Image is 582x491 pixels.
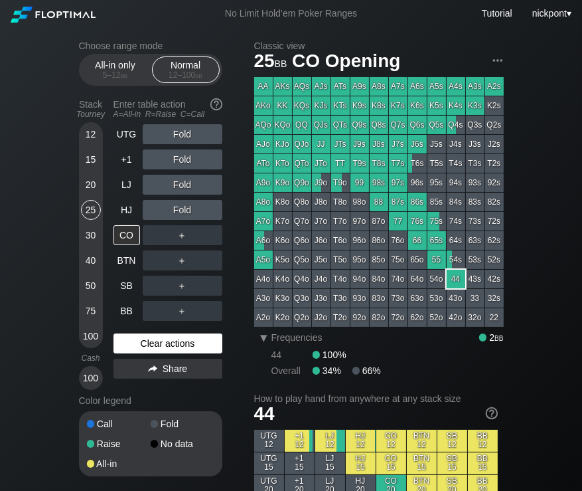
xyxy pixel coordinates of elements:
div: J3o [312,289,330,308]
div: AQo [254,116,273,134]
div: 83o [370,289,388,308]
div: 93o [350,289,369,308]
div: 96o [350,231,369,250]
div: 20 [81,175,101,195]
div: Q4s [447,116,465,134]
div: 77 [389,212,407,231]
div: A5o [254,250,273,269]
div: 42o [447,308,465,327]
div: 98s [370,173,388,192]
div: Color legend [79,390,222,411]
div: Clear actions [113,334,222,353]
div: 66 [408,231,427,250]
span: CO Opening [290,51,402,73]
div: 55 [427,250,446,269]
span: bb [275,55,287,70]
div: QTs [331,116,350,134]
div: Share [113,359,222,379]
div: KK [273,96,292,115]
div: 30 [81,225,101,245]
img: ellipsis.fd386fe8.svg [490,53,505,68]
div: K3s [466,96,484,115]
div: Q9o [293,173,311,192]
div: J5o [312,250,330,269]
div: LJ [113,175,140,195]
div: HJ 12 [346,430,376,452]
div: BB 12 [468,430,498,452]
div: UTG 15 [254,452,284,474]
div: ATs [331,77,350,96]
div: QJo [293,135,311,153]
div: J7o [312,212,330,231]
div: A9s [350,77,369,96]
div: 84s [447,193,465,211]
div: HJ [113,200,140,220]
div: Q5o [293,250,311,269]
div: +1 15 [285,452,315,474]
div: 32s [485,289,504,308]
div: A4s [447,77,465,96]
div: 97s [389,173,407,192]
div: Q9s [350,116,369,134]
div: 75s [427,212,446,231]
div: T9o [331,173,350,192]
div: Fold [143,149,222,169]
div: Tourney [74,110,108,119]
div: 74s [447,212,465,231]
span: Frequencies [271,332,323,343]
div: A5s [427,77,446,96]
div: 88 [370,193,388,211]
div: SB 15 [437,452,467,474]
div: UTG [113,124,140,144]
div: T8o [331,193,350,211]
div: K9o [273,173,292,192]
div: K4s [447,96,465,115]
img: help.32db89a4.svg [484,406,499,421]
div: A9o [254,173,273,192]
div: QJs [312,116,330,134]
div: T7o [331,212,350,231]
div: 87s [389,193,407,211]
div: 82o [370,308,388,327]
div: Q6o [293,231,311,250]
div: A8s [370,77,388,96]
div: T4o [331,270,350,288]
div: A4o [254,270,273,288]
div: ATo [254,154,273,173]
div: 94s [447,173,465,192]
div: BTN 12 [407,430,437,452]
div: 53s [466,250,484,269]
div: BB [113,301,140,321]
div: Q4o [293,270,311,288]
div: 64o [408,270,427,288]
div: BTN 15 [407,452,437,474]
div: K2o [273,308,292,327]
div: J5s [427,135,446,153]
div: K8s [370,96,388,115]
div: 52o [427,308,446,327]
div: JTs [331,135,350,153]
div: Overall [271,365,313,376]
div: Q3o [293,289,311,308]
div: J7s [389,135,407,153]
div: CO [113,225,140,245]
div: 87o [370,212,388,231]
div: KJs [312,96,330,115]
div: 100% [313,349,346,360]
span: bb [195,70,202,80]
div: 44 [447,270,465,288]
div: 62o [408,308,427,327]
div: ＋ [143,250,222,270]
span: bb [494,332,503,343]
div: ＋ [143,276,222,296]
a: Tutorial [482,8,512,19]
div: 43s [466,270,484,288]
span: 25 [252,51,289,73]
div: K4o [273,270,292,288]
div: 32o [466,308,484,327]
span: nickpont [532,8,567,19]
div: A8o [254,193,273,211]
div: J2o [312,308,330,327]
div: ＋ [143,225,222,245]
div: SB 12 [437,430,467,452]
